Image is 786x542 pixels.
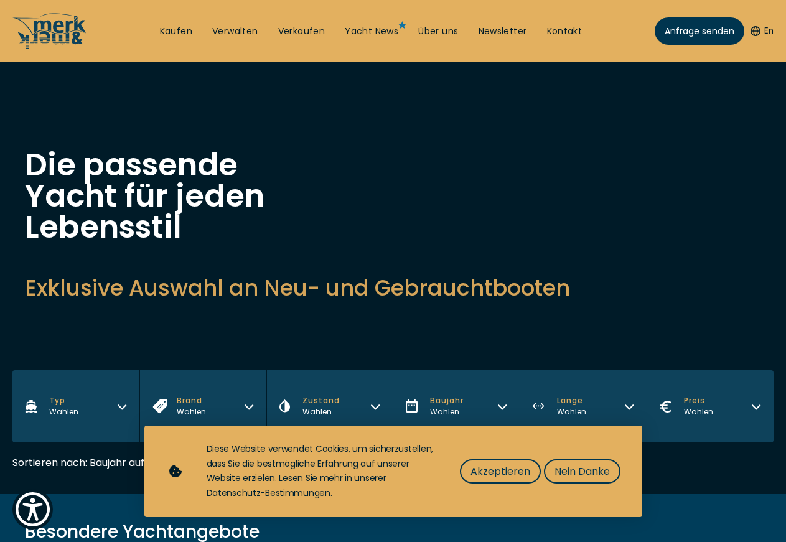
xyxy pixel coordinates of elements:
[547,26,582,38] a: Kontakt
[12,370,139,442] button: TypWählen
[302,395,340,406] span: Zustand
[160,26,192,38] a: Kaufen
[430,406,464,418] div: Wählen
[665,25,734,38] span: Anfrage senden
[49,406,78,418] div: Wählen
[647,370,774,442] button: PreisWählen
[25,273,761,303] h2: Exklusive Auswahl an Neu- und Gebrauchtbooten
[12,455,187,470] div: Sortieren nach: Baujahr aufsteigend
[460,459,541,484] button: Akzeptieren
[655,17,744,45] a: Anfrage senden
[207,442,435,501] div: Diese Website verwendet Cookies, um sicherzustellen, dass Sie die bestmögliche Erfahrung auf unse...
[430,395,464,406] span: Baujahr
[266,370,393,442] button: ZustandWählen
[345,26,398,38] a: Yacht News
[177,406,206,418] div: Wählen
[25,149,274,243] h1: Die passende Yacht für jeden Lebensstil
[684,395,713,406] span: Preis
[751,25,774,37] button: En
[557,395,586,406] span: Länge
[418,26,458,38] a: Über uns
[302,406,340,418] div: Wählen
[278,26,325,38] a: Verkaufen
[49,395,78,406] span: Typ
[212,26,258,38] a: Verwalten
[12,489,53,530] button: Show Accessibility Preferences
[684,406,713,418] div: Wählen
[177,395,206,406] span: Brand
[557,406,586,418] div: Wählen
[393,370,520,442] button: BaujahrWählen
[207,487,330,499] a: Datenschutz-Bestimmungen
[554,464,610,479] span: Nein Danke
[520,370,647,442] button: LängeWählen
[479,26,527,38] a: Newsletter
[470,464,530,479] span: Akzeptieren
[544,459,620,484] button: Nein Danke
[139,370,266,442] button: BrandWählen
